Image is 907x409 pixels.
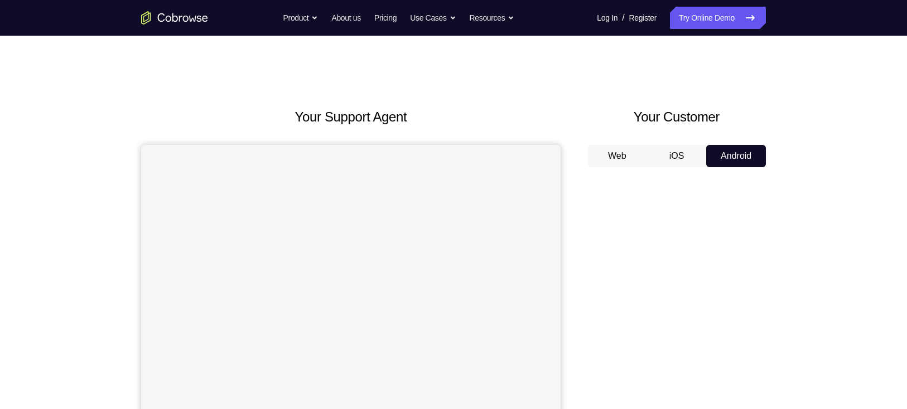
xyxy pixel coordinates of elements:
[587,145,647,167] button: Web
[141,11,208,25] a: Go to the home page
[141,107,561,127] h2: Your Support Agent
[706,145,766,167] button: Android
[331,7,360,29] a: About us
[374,7,397,29] a: Pricing
[629,7,657,29] a: Register
[410,7,456,29] button: Use Cases
[470,7,515,29] button: Resources
[670,7,766,29] a: Try Online Demo
[283,7,319,29] button: Product
[587,107,766,127] h2: Your Customer
[622,11,624,25] span: /
[647,145,707,167] button: iOS
[597,7,617,29] a: Log In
